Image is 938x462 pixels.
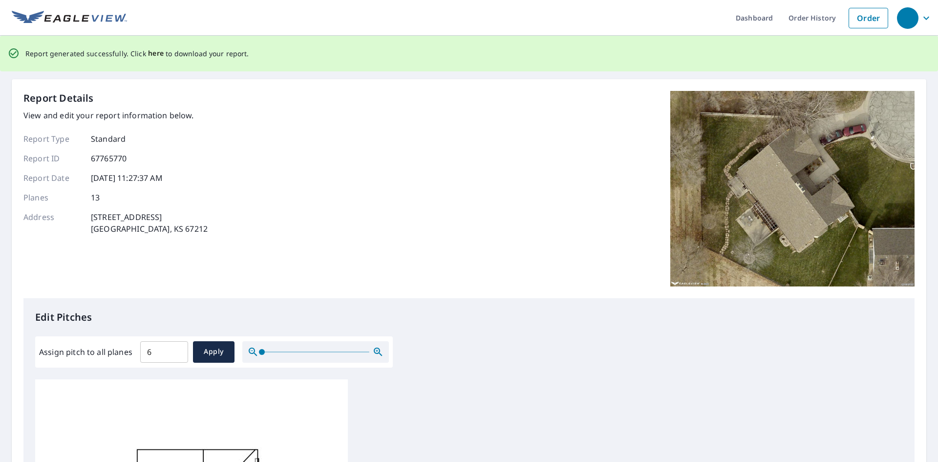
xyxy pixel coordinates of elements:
[91,172,163,184] p: [DATE] 11:27:37 AM
[91,211,208,235] p: [STREET_ADDRESS] [GEOGRAPHIC_DATA], KS 67212
[23,133,82,145] p: Report Type
[23,192,82,203] p: Planes
[39,346,132,358] label: Assign pitch to all planes
[91,133,126,145] p: Standard
[201,346,227,358] span: Apply
[23,91,94,106] p: Report Details
[193,341,234,363] button: Apply
[91,192,100,203] p: 13
[670,91,915,286] img: Top image
[148,47,164,60] button: here
[23,110,208,121] p: View and edit your report information below.
[849,8,888,28] a: Order
[91,153,127,164] p: 67765770
[23,172,82,184] p: Report Date
[23,211,82,235] p: Address
[35,310,903,325] p: Edit Pitches
[12,11,127,25] img: EV Logo
[25,47,249,60] p: Report generated successfully. Click to download your report.
[23,153,82,164] p: Report ID
[140,338,188,366] input: 00.0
